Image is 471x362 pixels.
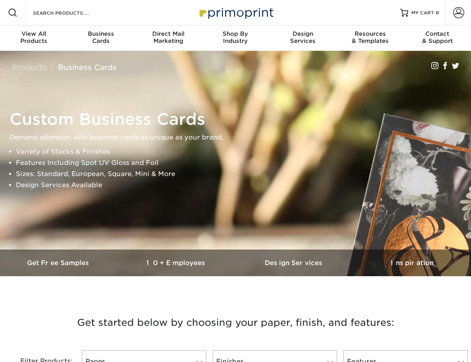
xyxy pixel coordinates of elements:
h1: Custom Business Cards [10,110,469,129]
div: Services [269,30,336,45]
h3: Inspiration [353,259,471,267]
span: 0 [436,10,439,15]
a: Design Services [236,250,353,276]
div: Industry [202,30,269,45]
a: Inspiration [353,250,471,276]
a: Contact& Support [404,25,471,51]
span: Contact [404,30,471,37]
span: Business [67,30,134,37]
div: & Templates [336,30,403,45]
span: Direct Mail [135,30,202,37]
span: Design [269,30,336,37]
p: Demand attention with business cards as unique as your brand. [10,132,469,143]
h3: Get started below by choosing your paper, finish, and features: [6,305,465,341]
a: Resources& Templates [336,25,403,51]
a: BusinessCards [67,25,134,51]
a: Products [12,63,47,72]
input: SEARCH PRODUCTS..... [32,8,110,17]
div: Marketing [135,30,202,45]
li: Variety of Stocks & Finishes [16,146,469,157]
li: Sizes: Standard, European, Square, Mini & More [16,168,469,180]
h3: 10+ Employees [118,259,235,267]
li: Features Including Spot UV Gloss and Foil [16,157,469,168]
h3: Design Services [236,259,353,267]
div: Cards [67,30,134,45]
a: 10+ Employees [118,250,235,276]
li: Design Services Available [16,180,469,191]
span: Shop By [202,30,269,37]
span: Resources [336,30,403,37]
div: & Support [404,30,471,45]
img: Primoprint [196,4,275,21]
a: Shop ByIndustry [202,25,269,51]
span: MY CART [411,10,434,16]
a: Direct MailMarketing [135,25,202,51]
a: Business Cards [58,63,116,72]
a: DesignServices [269,25,336,51]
